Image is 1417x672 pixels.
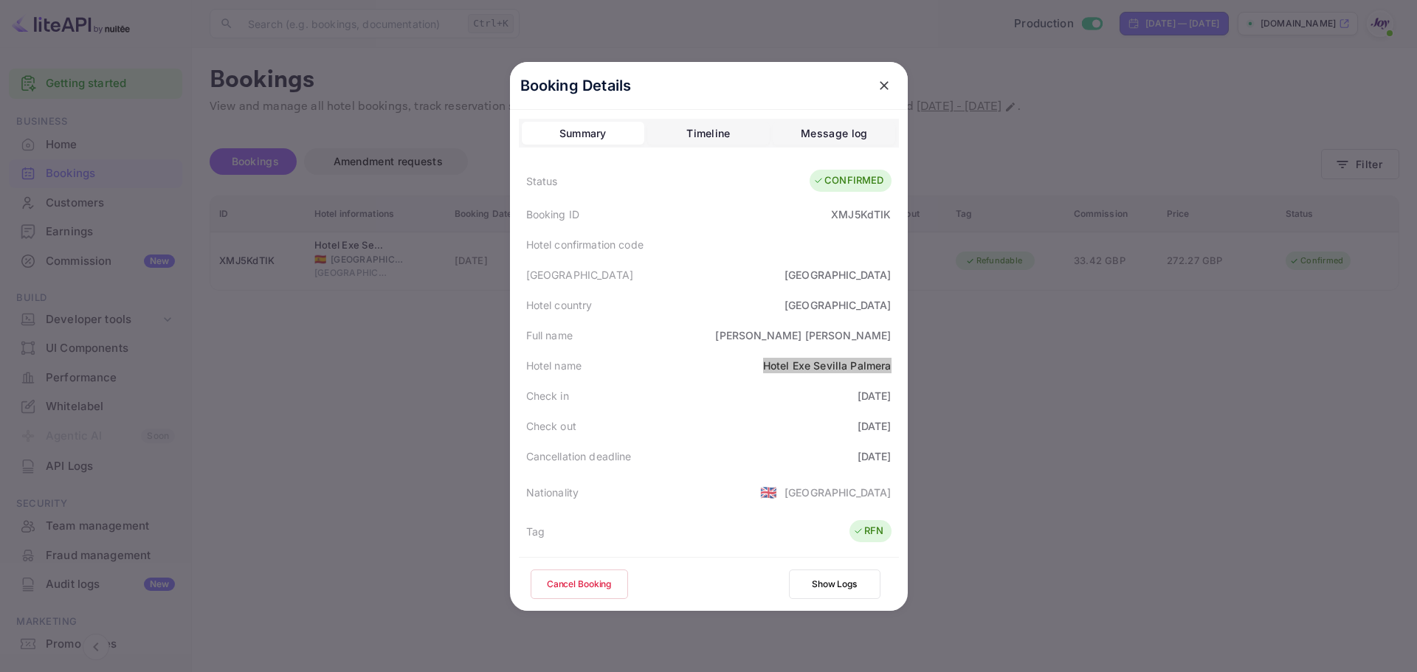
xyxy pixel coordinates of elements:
[526,328,573,343] div: Full name
[526,448,632,464] div: Cancellation deadline
[526,207,580,222] div: Booking ID
[715,328,891,343] div: [PERSON_NAME] [PERSON_NAME]
[813,173,883,188] div: CONFIRMED
[760,479,777,505] span: United States
[801,125,867,142] div: Message log
[531,569,628,599] button: Cancel Booking
[785,485,892,500] div: [GEOGRAPHIC_DATA]
[647,122,770,145] button: Timeline
[858,418,892,434] div: [DATE]
[559,125,607,142] div: Summary
[871,72,897,99] button: close
[858,448,892,464] div: [DATE]
[853,524,883,538] div: RFN
[526,485,579,500] div: Nationality
[526,388,569,403] div: Check in
[773,122,895,145] button: Message log
[526,418,576,434] div: Check out
[785,297,892,313] div: [GEOGRAPHIC_DATA]
[763,359,892,372] a: Hotel Exe Sevilla Palmera
[785,267,892,283] div: [GEOGRAPHIC_DATA]
[526,297,593,313] div: Hotel country
[526,267,634,283] div: [GEOGRAPHIC_DATA]
[520,75,632,97] p: Booking Details
[526,358,582,373] div: Hotel name
[526,524,545,539] div: Tag
[526,237,644,252] div: Hotel confirmation code
[858,388,892,403] div: [DATE]
[526,173,558,189] div: Status
[522,122,644,145] button: Summary
[789,569,880,599] button: Show Logs
[831,207,891,222] div: XMJ5KdTIK
[686,125,730,142] div: Timeline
